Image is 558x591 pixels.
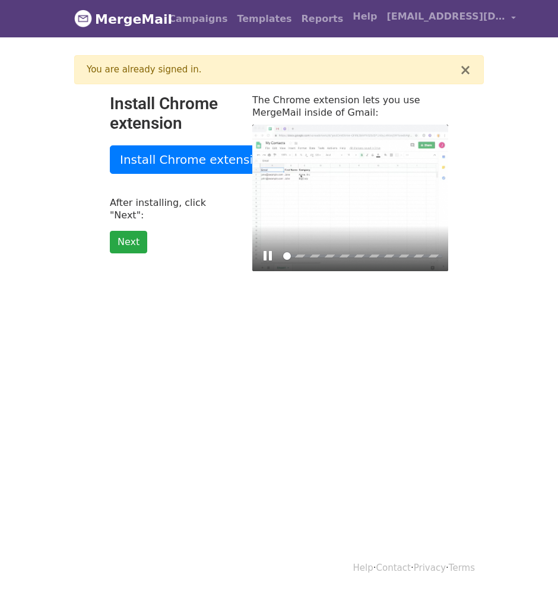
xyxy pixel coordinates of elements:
[382,5,521,33] a: [EMAIL_ADDRESS][DOMAIN_NAME]
[499,534,558,591] iframe: Chat Widget
[386,9,505,24] span: [EMAIL_ADDRESS][DOMAIN_NAME]
[110,94,234,134] h2: Install Chrome extension
[348,5,382,28] a: Help
[232,7,296,31] a: Templates
[110,231,147,253] a: Next
[74,9,92,27] img: MergeMail logo
[110,145,278,174] a: Install Chrome extension
[283,250,442,262] input: Seek
[297,7,348,31] a: Reports
[252,94,448,119] p: The Chrome extension lets you use MergeMail inside of Gmail:
[376,563,411,573] a: Contact
[258,246,277,265] button: Play
[459,63,471,77] button: ×
[87,63,459,77] div: You are already signed in.
[74,7,154,31] a: MergeMail
[449,563,475,573] a: Terms
[414,563,446,573] a: Privacy
[164,7,232,31] a: Campaigns
[110,196,234,221] p: After installing, click "Next":
[353,563,373,573] a: Help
